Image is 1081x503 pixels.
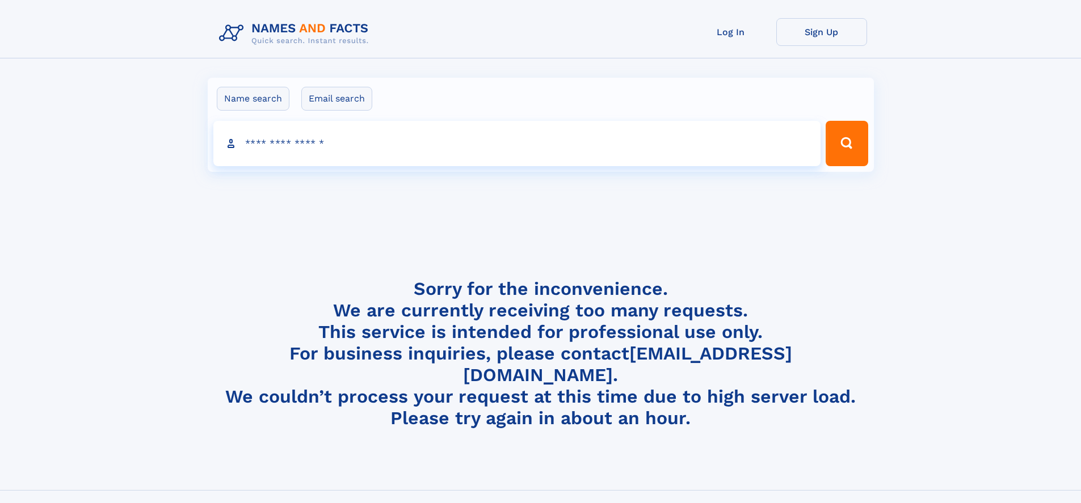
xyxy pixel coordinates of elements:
[776,18,867,46] a: Sign Up
[213,121,821,166] input: search input
[214,278,867,429] h4: Sorry for the inconvenience. We are currently receiving too many requests. This service is intend...
[685,18,776,46] a: Log In
[301,87,372,111] label: Email search
[826,121,868,166] button: Search Button
[217,87,289,111] label: Name search
[463,343,792,386] a: [EMAIL_ADDRESS][DOMAIN_NAME]
[214,18,378,49] img: Logo Names and Facts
